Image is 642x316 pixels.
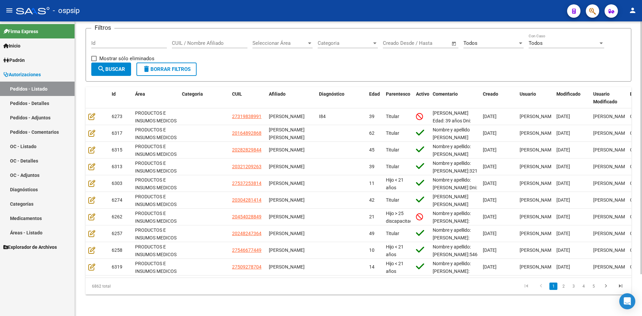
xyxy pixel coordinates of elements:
[558,281,568,292] li: page 2
[548,281,558,292] li: page 1
[554,87,591,109] datatable-header-cell: Modificado
[386,211,415,224] span: Hijo > 25 discapacitado
[179,87,229,109] datatable-header-cell: Categoria
[483,181,497,186] span: [DATE]
[383,40,410,46] input: Fecha inicio
[483,91,498,97] span: Creado
[135,161,177,174] span: PRODUCTOS E INSUMOS MEDICOS
[556,247,570,253] span: [DATE]
[480,87,517,109] datatable-header-cell: Creado
[593,91,617,104] span: Usuario Modificado
[135,227,177,240] span: PRODUCTOS E INSUMOS MEDICOS
[520,264,555,270] span: [PERSON_NAME]
[86,278,194,295] div: 6862 total
[483,147,497,152] span: [DATE]
[520,214,555,219] span: [PERSON_NAME]
[5,6,13,14] mat-icon: menu
[316,87,366,109] datatable-header-cell: Diagnóstico
[386,231,399,236] span: Titular
[112,231,122,236] span: 6257
[132,87,179,109] datatable-header-cell: Área
[232,114,261,119] span: 27319838991
[112,164,122,169] span: 6313
[593,214,629,219] span: [PERSON_NAME]
[269,197,305,203] span: [PERSON_NAME]
[112,91,116,97] span: Id
[430,87,480,109] datatable-header-cell: Comentario
[433,110,473,192] span: [PERSON_NAME] Edad: 39 años Dni: 31983899 Diagnostico: [MEDICAL_DATA] Hemorroidal Clinica Santa [...
[369,130,374,136] span: 62
[135,194,177,207] span: PRODUCTOS E INSUMOS MEDICOS
[366,87,383,109] datatable-header-cell: Edad
[135,144,177,157] span: PRODUCTOS E INSUMOS MEDICOS
[112,130,122,136] span: 6317
[433,177,477,251] span: Nombre y apellido: [PERSON_NAME] Dni:[PHONE_NUMBER] Teléfonos: [PHONE_NUMBER] y celular [PHONE_NU...
[369,214,374,219] span: 21
[269,114,305,119] span: [PERSON_NAME]
[383,87,413,109] datatable-header-cell: Parentesco
[556,114,570,119] span: [DATE]
[369,147,374,152] span: 45
[556,231,570,236] span: [DATE]
[593,164,629,169] span: [PERSON_NAME]
[433,91,458,97] span: Comentario
[112,247,122,253] span: 6258
[232,130,261,136] span: 20164892868
[369,164,374,169] span: 39
[433,161,491,212] span: Nombre y apellido: [PERSON_NAME]:32120926 Clínica [PERSON_NAME] Fecha de cx [DATE] Teléfono dr: [...
[112,197,122,203] span: 6274
[416,40,448,46] input: Fecha fin
[433,227,474,309] span: Nombre y apellido: [PERSON_NAME]:[PHONE_NUMBER] Telefono:[PHONE_NUMBER] Dirección: [PERSON_NAME][...
[109,87,132,109] datatable-header-cell: Id
[556,197,570,203] span: [DATE]
[529,40,543,46] span: Todos
[3,28,38,35] span: Firma Express
[232,91,242,97] span: CUIL
[520,147,555,152] span: [PERSON_NAME]
[269,91,286,97] span: Afiliado
[556,181,570,186] span: [DATE]
[593,264,629,270] span: [PERSON_NAME]
[142,66,191,72] span: Borrar Filtros
[269,214,305,219] span: [PERSON_NAME]
[232,264,261,270] span: 27509278704
[269,247,305,253] span: [PERSON_NAME]
[483,197,497,203] span: [DATE]
[433,194,476,283] span: [PERSON_NAME] [PERSON_NAME] Dni:30428141 Clínica santa [PERSON_NAME] internado [PERSON_NAME] telé...
[559,283,567,290] a: 2
[593,231,629,236] span: [PERSON_NAME]
[549,283,557,290] a: 1
[413,87,430,109] datatable-header-cell: Activo
[369,91,380,97] span: Edad
[232,147,261,152] span: 20282829844
[386,91,410,97] span: Parentesco
[386,177,404,190] span: Hijo < 21 años
[591,87,627,109] datatable-header-cell: Usuario Modificado
[593,147,629,152] span: [PERSON_NAME]
[433,127,476,171] span: Nombre y apellido [PERSON_NAME] [PERSON_NAME] Dni:16489286 Clínica [PERSON_NAME] Fecha de cirugia...
[318,40,372,46] span: Categoria
[142,65,150,73] mat-icon: delete
[386,244,404,257] span: Hijo < 21 años
[433,144,491,202] span: Nombre y apellido: [PERSON_NAME] [PERSON_NAME]:28282984 Clínica Boedo Monotributista [PERSON_NAME...
[556,130,570,136] span: [DATE]
[593,114,629,119] span: [PERSON_NAME]
[112,147,122,152] span: 6315
[593,247,629,253] span: [PERSON_NAME]
[593,130,629,136] span: [PERSON_NAME]
[135,261,177,274] span: PRODUCTOS E INSUMOS MEDICOS
[600,283,612,290] a: go to next page
[483,130,497,136] span: [DATE]
[386,147,399,152] span: Titular
[269,127,305,140] span: [PERSON_NAME] [PERSON_NAME]
[416,91,429,97] span: Activo
[520,114,555,119] span: [PERSON_NAME]
[517,87,554,109] datatable-header-cell: Usuario
[369,264,374,270] span: 14
[556,264,570,270] span: [DATE]
[629,6,637,14] mat-icon: person
[91,63,131,76] button: Buscar
[135,177,177,190] span: PRODUCTOS E INSUMOS MEDICOS
[369,231,374,236] span: 49
[369,181,374,186] span: 11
